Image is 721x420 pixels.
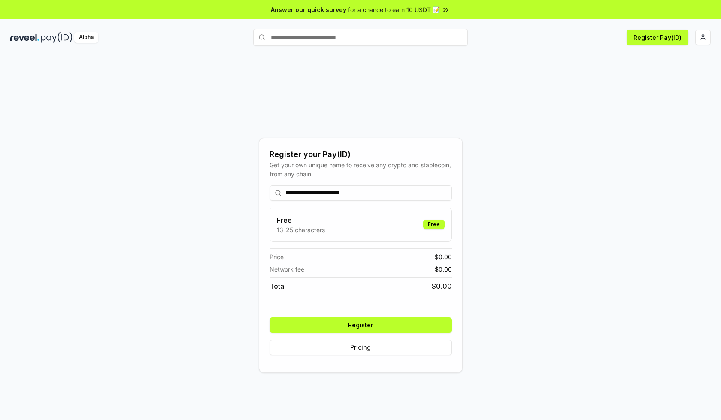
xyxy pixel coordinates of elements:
span: $ 0.00 [435,265,452,274]
img: reveel_dark [10,32,39,43]
button: Register [270,317,452,333]
div: Get your own unique name to receive any crypto and stablecoin, from any chain [270,160,452,178]
h3: Free [277,215,325,225]
span: $ 0.00 [435,252,452,261]
button: Register Pay(ID) [627,30,688,45]
span: Network fee [270,265,304,274]
div: Alpha [74,32,98,43]
div: Register your Pay(ID) [270,148,452,160]
p: 13-25 characters [277,225,325,234]
span: $ 0.00 [432,281,452,291]
span: Answer our quick survey [271,5,346,14]
span: Price [270,252,284,261]
button: Pricing [270,340,452,355]
div: Free [423,220,445,229]
span: Total [270,281,286,291]
span: for a chance to earn 10 USDT 📝 [348,5,440,14]
img: pay_id [41,32,73,43]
